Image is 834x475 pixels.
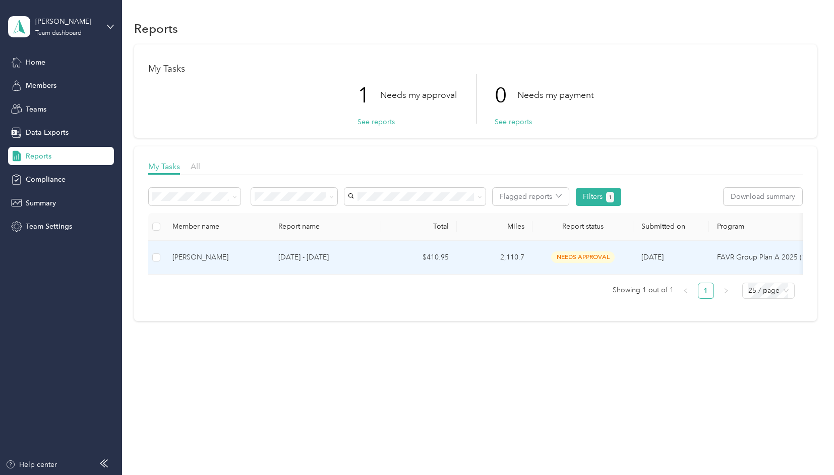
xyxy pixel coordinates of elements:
[26,104,46,115] span: Teams
[517,89,593,101] p: Needs my payment
[148,162,180,171] span: My Tasks
[35,30,82,36] div: Team dashboard
[641,253,664,261] span: [DATE]
[164,213,270,241] th: Member name
[278,252,373,263] p: [DATE] - [DATE]
[493,188,569,205] button: Flagged reports
[748,283,789,298] span: 25 / page
[778,418,834,475] iframe: Everlance-gr Chat Button Frame
[724,188,802,205] button: Download summary
[172,252,262,263] div: [PERSON_NAME]
[270,213,381,241] th: Report name
[613,283,674,298] span: Showing 1 out of 1
[717,252,827,263] p: FAVR Group Plan A 2025 (1-6)
[576,188,622,206] button: Filters1
[718,283,734,299] li: Next Page
[606,192,615,202] button: 1
[134,23,178,34] h1: Reports
[381,241,457,275] td: $410.95
[6,459,57,470] button: Help center
[26,174,66,185] span: Compliance
[26,80,56,91] span: Members
[718,283,734,299] button: right
[380,89,457,101] p: Needs my approval
[495,117,532,127] button: See reports
[26,127,69,138] span: Data Exports
[678,283,694,299] li: Previous Page
[148,64,802,74] h1: My Tasks
[609,193,612,202] span: 1
[172,222,262,231] div: Member name
[26,151,51,162] span: Reports
[742,283,795,299] div: Page Size
[389,222,449,231] div: Total
[541,222,625,231] span: Report status
[358,74,380,117] p: 1
[26,221,72,232] span: Team Settings
[457,241,532,275] td: 2,110.7
[26,198,56,208] span: Summary
[551,251,615,263] span: needs approval
[465,222,524,231] div: Miles
[495,74,517,117] p: 0
[698,283,713,298] a: 1
[678,283,694,299] button: left
[35,16,98,27] div: [PERSON_NAME]
[633,213,709,241] th: Submitted on
[26,57,45,68] span: Home
[191,162,200,171] span: All
[683,288,689,294] span: left
[723,288,729,294] span: right
[358,117,395,127] button: See reports
[698,283,714,299] li: 1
